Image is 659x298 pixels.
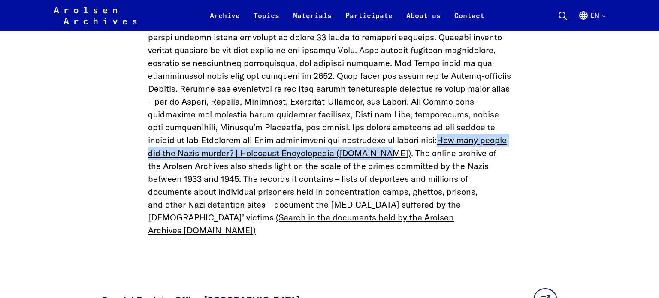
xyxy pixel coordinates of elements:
a: Contact [447,10,491,31]
button: English, language selection [578,10,605,31]
a: Materials [286,10,339,31]
nav: Primary [203,5,491,26]
a: Participate [339,10,399,31]
a: About us [399,10,447,31]
a: Topics [247,10,286,31]
a: (Search in the documents held by the Arolsen Archives [DOMAIN_NAME]) [148,212,454,235]
a: Archive [203,10,247,31]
